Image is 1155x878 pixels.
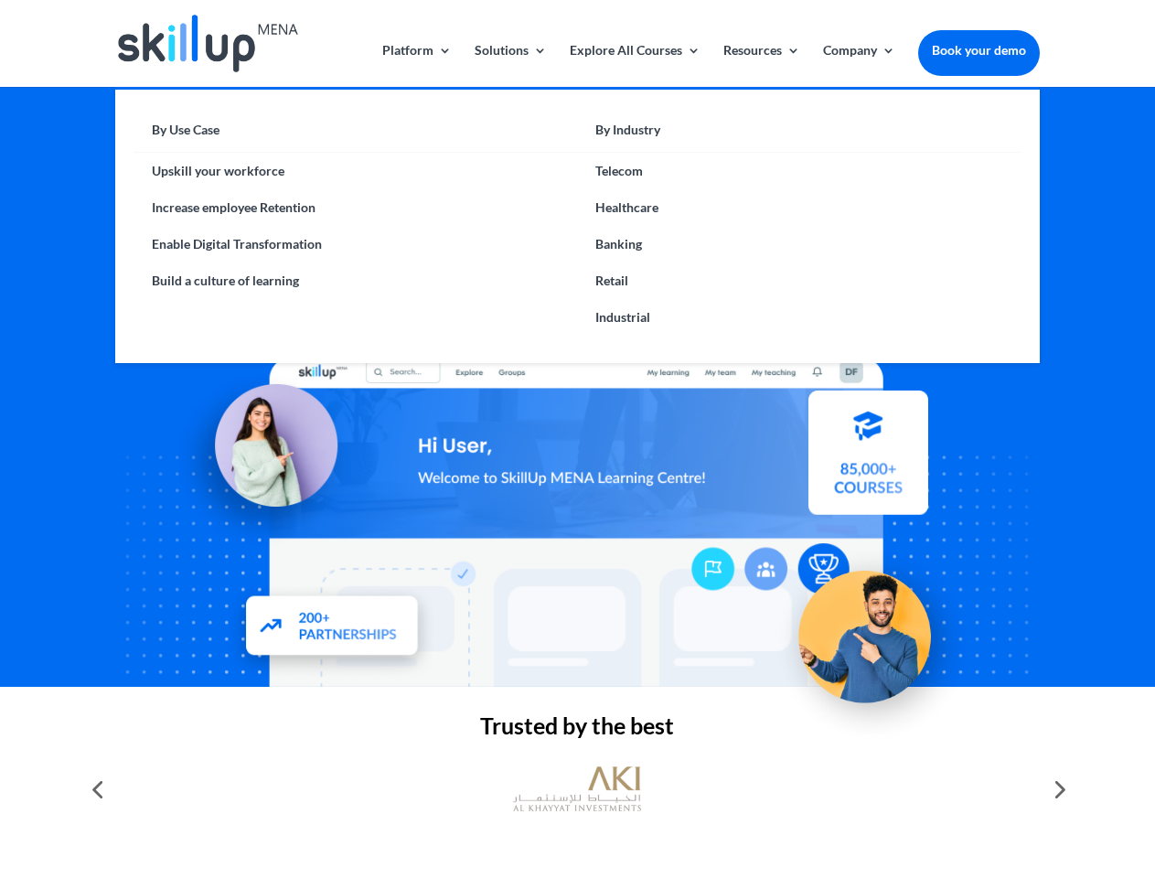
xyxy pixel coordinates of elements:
[134,153,577,189] a: Upskill your workforce
[475,44,547,87] a: Solutions
[118,15,297,72] img: Skillup Mena
[808,398,928,522] img: Courses library - SkillUp MENA
[918,30,1040,70] a: Book your demo
[227,578,439,678] img: Partners - SkillUp Mena
[134,117,577,153] a: By Use Case
[115,714,1039,746] h2: Trusted by the best
[772,532,975,735] img: Upskill your workforce - SkillUp
[823,44,895,87] a: Company
[577,153,1021,189] a: Telecom
[570,44,700,87] a: Explore All Courses
[577,262,1021,299] a: Retail
[134,189,577,226] a: Increase employee Retention
[513,757,641,821] img: al khayyat investments logo
[577,299,1021,336] a: Industrial
[723,44,800,87] a: Resources
[577,226,1021,262] a: Banking
[134,262,577,299] a: Build a culture of learning
[382,44,452,87] a: Platform
[134,226,577,262] a: Enable Digital Transformation
[171,364,356,549] img: Learning Management Solution - SkillUp
[577,117,1021,153] a: By Industry
[577,189,1021,226] a: Healthcare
